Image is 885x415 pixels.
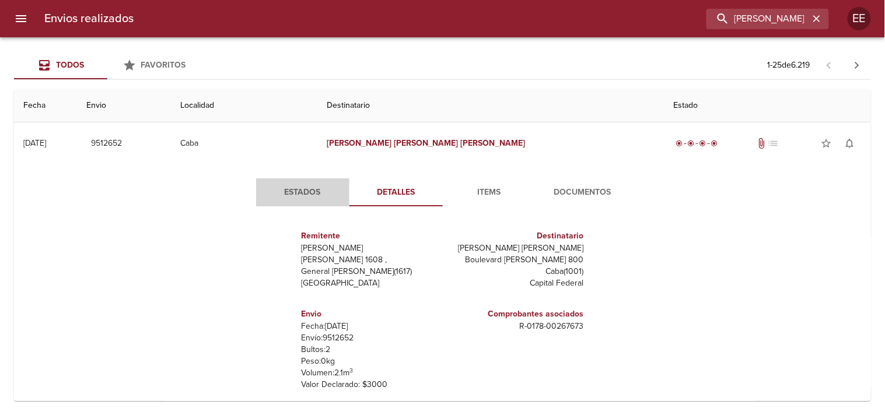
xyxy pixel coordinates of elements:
span: No tiene pedido asociado [768,138,779,149]
p: Peso: 0 kg [302,356,438,367]
sup: 3 [350,367,354,374]
p: Bultos: 2 [302,344,438,356]
p: Volumen: 2.1 m [302,367,438,379]
p: Caba ( 1001 ) [447,266,584,277]
p: Capital Federal [447,277,584,289]
span: Todos [56,60,84,70]
p: R - 0178 - 00267673 [447,321,584,332]
th: Estado [664,89,871,122]
span: star_border [821,138,832,149]
span: radio_button_checked [676,140,683,147]
button: menu [7,5,35,33]
button: Activar notificaciones [838,132,862,155]
div: [DATE] [23,138,46,148]
button: Agregar a favoritos [815,132,838,155]
div: Tabs Envios [14,51,201,79]
button: 9512652 [86,133,127,154]
p: Boulevard [PERSON_NAME] 800 [447,254,584,266]
p: 1 - 25 de 6.219 [768,59,810,71]
h6: Destinatario [447,230,584,242]
h6: Envio [302,308,438,321]
em: [PERSON_NAME] [394,138,459,148]
span: Pagina anterior [815,59,843,71]
p: [GEOGRAPHIC_DATA] [302,277,438,289]
input: buscar [706,9,809,29]
p: Valor Declarado: $ 3000 [302,379,438,391]
span: Documentos [543,185,622,200]
span: radio_button_checked [699,140,706,147]
p: [PERSON_NAME] 1608 , [302,254,438,266]
th: Fecha [14,89,77,122]
span: Tiene documentos adjuntos [756,138,768,149]
em: [PERSON_NAME] [327,138,391,148]
th: Destinatario [317,89,664,122]
p: [PERSON_NAME] [PERSON_NAME] [447,242,584,254]
span: notifications_none [844,138,856,149]
h6: Remitente [302,230,438,242]
p: Fecha: [DATE] [302,321,438,332]
p: [PERSON_NAME] [302,242,438,254]
span: radio_button_checked [688,140,695,147]
span: Favoritos [141,60,186,70]
p: General [PERSON_NAME] ( 1617 ) [302,266,438,277]
p: Envío: 9512652 [302,332,438,344]
div: EE [848,7,871,30]
h6: Comprobantes asociados [447,308,584,321]
em: [PERSON_NAME] [461,138,526,148]
span: Items [450,185,529,200]
span: Detalles [356,185,436,200]
th: Envio [77,89,170,122]
span: radio_button_checked [711,140,718,147]
div: Entregado [674,138,720,149]
div: Tabs detalle de guia [256,178,629,206]
th: Localidad [171,89,318,122]
span: 9512652 [91,136,122,151]
td: Caba [171,122,318,164]
h6: Envios realizados [44,9,134,28]
div: Abrir información de usuario [848,7,871,30]
span: Estados [263,185,342,200]
span: Pagina siguiente [843,51,871,79]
